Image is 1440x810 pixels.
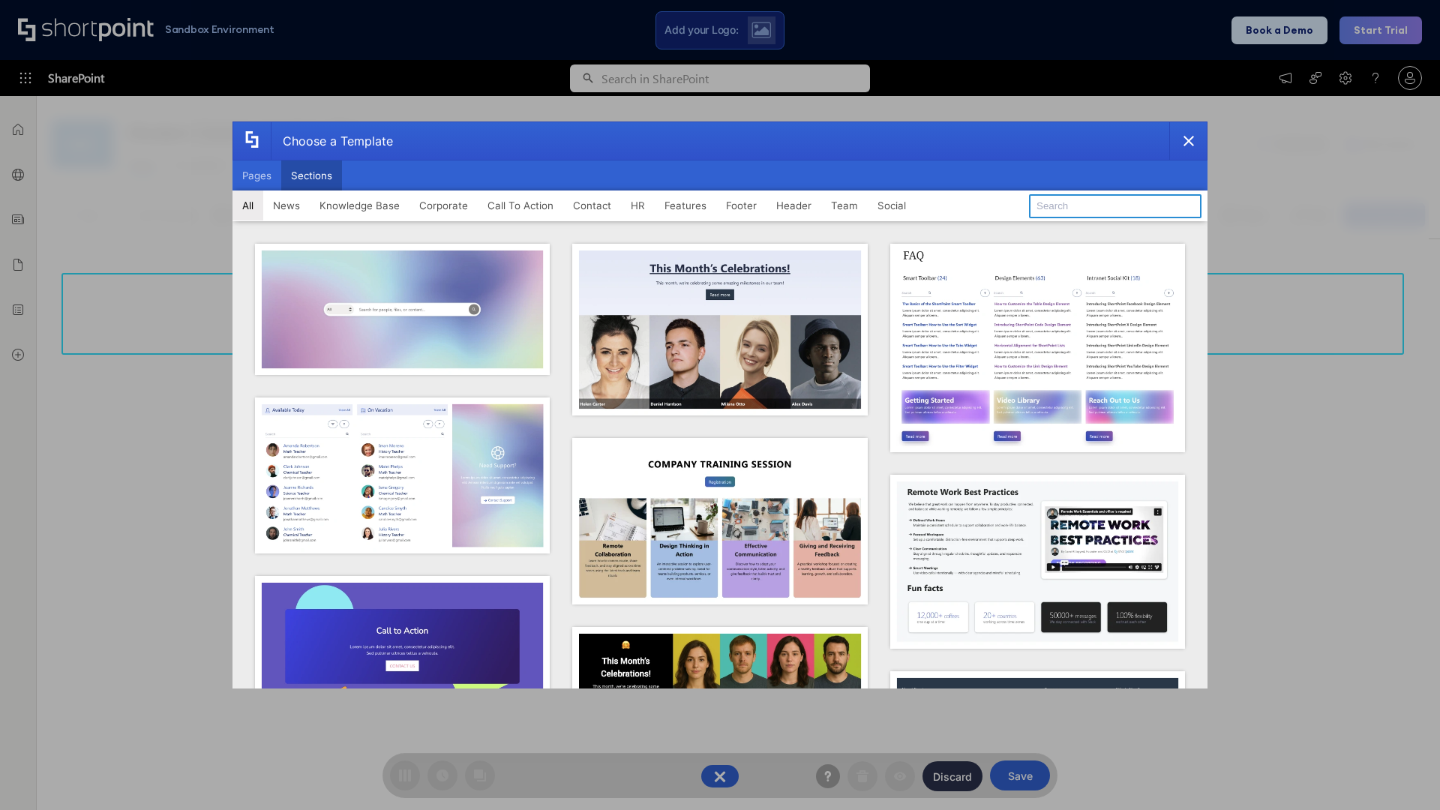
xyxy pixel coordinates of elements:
[563,190,621,220] button: Contact
[716,190,766,220] button: Footer
[232,190,263,220] button: All
[409,190,478,220] button: Corporate
[868,190,916,220] button: Social
[655,190,716,220] button: Features
[621,190,655,220] button: HR
[263,190,310,220] button: News
[766,190,821,220] button: Header
[281,160,342,190] button: Sections
[232,121,1207,688] div: template selector
[232,160,281,190] button: Pages
[478,190,563,220] button: Call To Action
[1029,194,1201,218] input: Search
[271,122,393,160] div: Choose a Template
[1170,636,1440,810] iframe: Chat Widget
[821,190,868,220] button: Team
[310,190,409,220] button: Knowledge Base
